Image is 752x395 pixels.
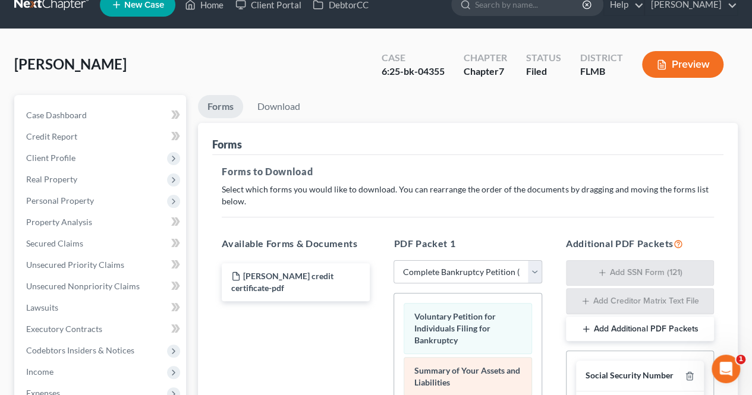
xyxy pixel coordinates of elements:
span: 1 [736,355,745,364]
span: Property Analysis [26,217,92,227]
a: Case Dashboard [17,105,186,126]
span: Credit Report [26,131,77,141]
a: Unsecured Nonpriority Claims [17,276,186,297]
h5: Additional PDF Packets [566,236,714,251]
span: Voluntary Petition for Individuals Filing for Bankruptcy [414,311,495,345]
span: Case Dashboard [26,110,87,120]
div: 6:25-bk-04355 [382,65,445,78]
span: Income [26,366,54,377]
button: Add Additional PDF Packets [566,317,714,342]
div: Filed [526,65,561,78]
h5: PDF Packet 1 [394,236,542,251]
span: Lawsuits [26,302,58,312]
a: Lawsuits [17,297,186,318]
a: Property Analysis [17,211,186,233]
span: [PERSON_NAME] credit certificate-pdf [231,271,333,293]
span: Codebtors Insiders & Notices [26,345,134,355]
span: Unsecured Priority Claims [26,260,124,270]
iframe: Intercom live chat [712,355,740,383]
a: Forms [198,95,243,118]
a: Secured Claims [17,233,186,254]
span: Executory Contracts [26,324,102,334]
div: Case [382,51,445,65]
span: [PERSON_NAME] [14,55,127,72]
div: Chapter [464,51,507,65]
div: Chapter [464,65,507,78]
span: Real Property [26,174,77,184]
a: Unsecured Priority Claims [17,254,186,276]
div: Status [526,51,561,65]
div: Forms [212,137,242,151]
span: Personal Property [26,195,94,206]
button: Add SSN Form (121) [566,260,714,286]
button: Preview [642,51,723,78]
p: Select which forms you would like to download. You can rearrange the order of the documents by dr... [222,184,714,207]
button: Add Creditor Matrix Text File [566,288,714,314]
div: District [580,51,623,65]
span: New Case [124,1,164,10]
div: Social Security Number [586,370,674,381]
span: Unsecured Nonpriority Claims [26,281,140,291]
span: Secured Claims [26,238,83,248]
span: Client Profile [26,153,75,163]
a: Credit Report [17,126,186,147]
div: FLMB [580,65,623,78]
span: Summary of Your Assets and Liabilities [414,365,520,387]
h5: Available Forms & Documents [222,236,370,251]
span: 7 [499,65,504,77]
h5: Forms to Download [222,165,714,179]
a: Executory Contracts [17,318,186,340]
a: Download [248,95,310,118]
